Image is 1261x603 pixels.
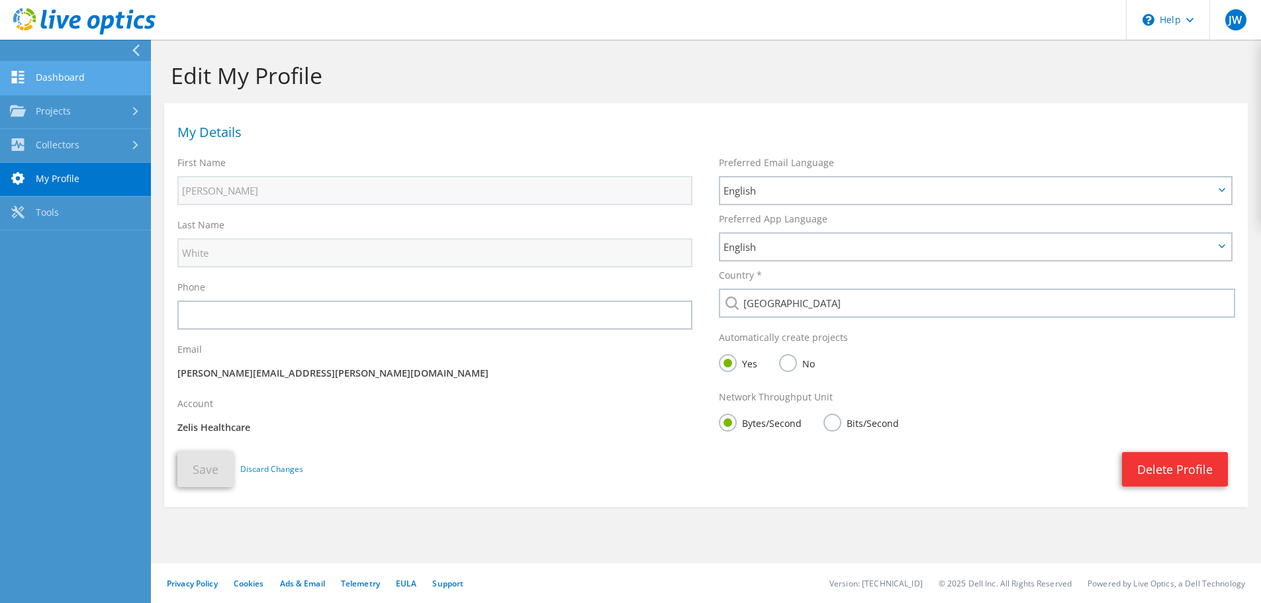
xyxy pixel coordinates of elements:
[177,420,692,435] p: Zelis Healthcare
[240,462,303,477] a: Discard Changes
[167,578,218,589] a: Privacy Policy
[432,578,463,589] a: Support
[719,269,762,282] label: Country *
[280,578,325,589] a: Ads & Email
[719,414,802,430] label: Bytes/Second
[823,414,899,430] label: Bits/Second
[719,212,827,226] label: Preferred App Language
[1225,9,1246,30] span: JW
[724,183,1214,199] span: English
[1088,578,1245,589] li: Powered by Live Optics, a Dell Technology
[779,354,815,371] label: No
[177,397,213,410] label: Account
[177,126,1228,139] h1: My Details
[719,331,848,344] label: Automatically create projects
[719,391,833,404] label: Network Throughput Unit
[1122,452,1228,487] a: Delete Profile
[234,578,264,589] a: Cookies
[719,354,757,371] label: Yes
[171,62,1235,89] h1: Edit My Profile
[177,156,226,169] label: First Name
[1143,14,1154,26] svg: \n
[177,281,205,294] label: Phone
[939,578,1072,589] li: © 2025 Dell Inc. All Rights Reserved
[719,156,834,169] label: Preferred Email Language
[724,239,1214,255] span: English
[177,218,224,232] label: Last Name
[829,578,923,589] li: Version: [TECHNICAL_ID]
[396,578,416,589] a: EULA
[177,366,692,381] p: [PERSON_NAME][EMAIL_ADDRESS][PERSON_NAME][DOMAIN_NAME]
[177,451,234,487] button: Save
[177,343,202,356] label: Email
[341,578,380,589] a: Telemetry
